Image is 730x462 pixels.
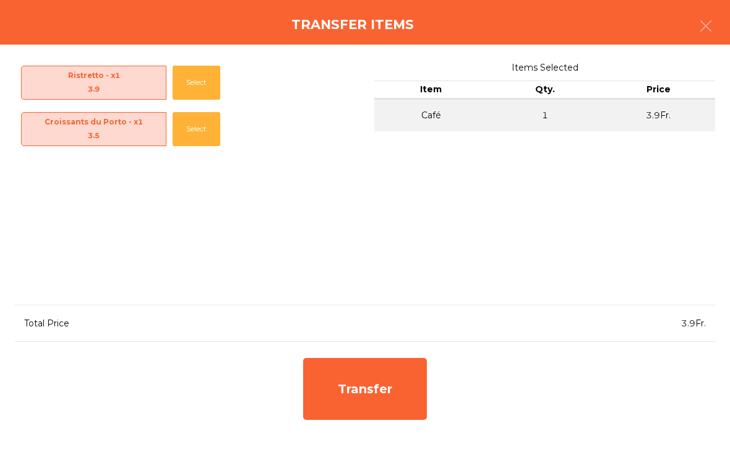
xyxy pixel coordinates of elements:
span: 3.9Fr. [681,318,706,329]
td: 1 [488,99,602,131]
th: Qty. [488,81,602,99]
button: Select [173,66,220,100]
th: Price [601,81,715,99]
span: Croissants du Porto - x1 [22,115,166,143]
th: Item [374,81,488,99]
div: 3.5 [22,129,166,142]
button: Select [173,112,220,146]
h4: Transfer items [291,15,414,34]
td: Café [374,99,488,131]
div: 3.9 [22,82,166,96]
span: Total Price [24,318,69,329]
span: Items Selected [374,59,715,76]
span: Ristretto - x1 [22,69,166,97]
td: 3.9Fr. [601,99,715,131]
div: Transfer [303,358,427,420]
